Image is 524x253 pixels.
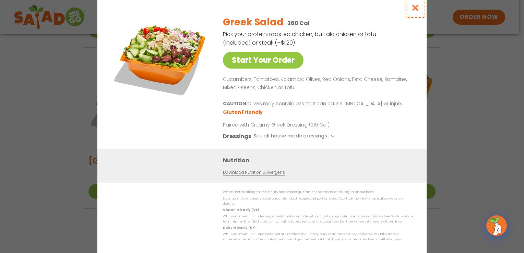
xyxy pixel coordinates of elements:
p: While our menu includes foods that are made without dairy, our restaurants are not dairy free. We... [223,231,413,242]
img: wpChatIcon [487,216,506,235]
li: Gluten Friendly [223,109,264,116]
p: 260 Cal [287,19,309,27]
strong: Gluten Friendly (GF) [223,208,259,212]
a: Download Nutrition & Allergens [223,169,285,176]
p: Pick your protein: roasted chicken, buffalo chicken or tofu (included) or steak (+$1.20) [223,30,377,47]
b: CAUTION: [223,100,247,107]
p: Cucumbers, Tomatoes, Kalamata Olives, Red Onions, Feta Cheese, Romaine, Mixed Greens, Chicken or ... [223,75,410,92]
p: We are not an allergen free facility and cannot guarantee the absence of allergens in our foods. [223,190,413,195]
img: Featured product photo for Greek Salad [113,10,209,106]
p: Olives may contain pits that can cause [MEDICAL_DATA] or injury. [223,100,410,108]
p: Paired with Creamy Greek Dressing (210 Cal) [223,121,350,129]
p: While our menu includes ingredients that are made without gluten, our restaurants are not gluten ... [223,214,413,225]
h3: Dressings [223,132,251,141]
p: Nutrition information is based on our standard recipes and portion sizes. Click Nutrition & Aller... [223,196,413,207]
button: See all house made dressings [253,132,337,141]
a: Start Your Order [223,52,303,69]
h2: Greek Salad [223,15,283,29]
h3: Nutrition [223,156,416,165]
strong: Dairy Friendly (DF) [223,226,255,230]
